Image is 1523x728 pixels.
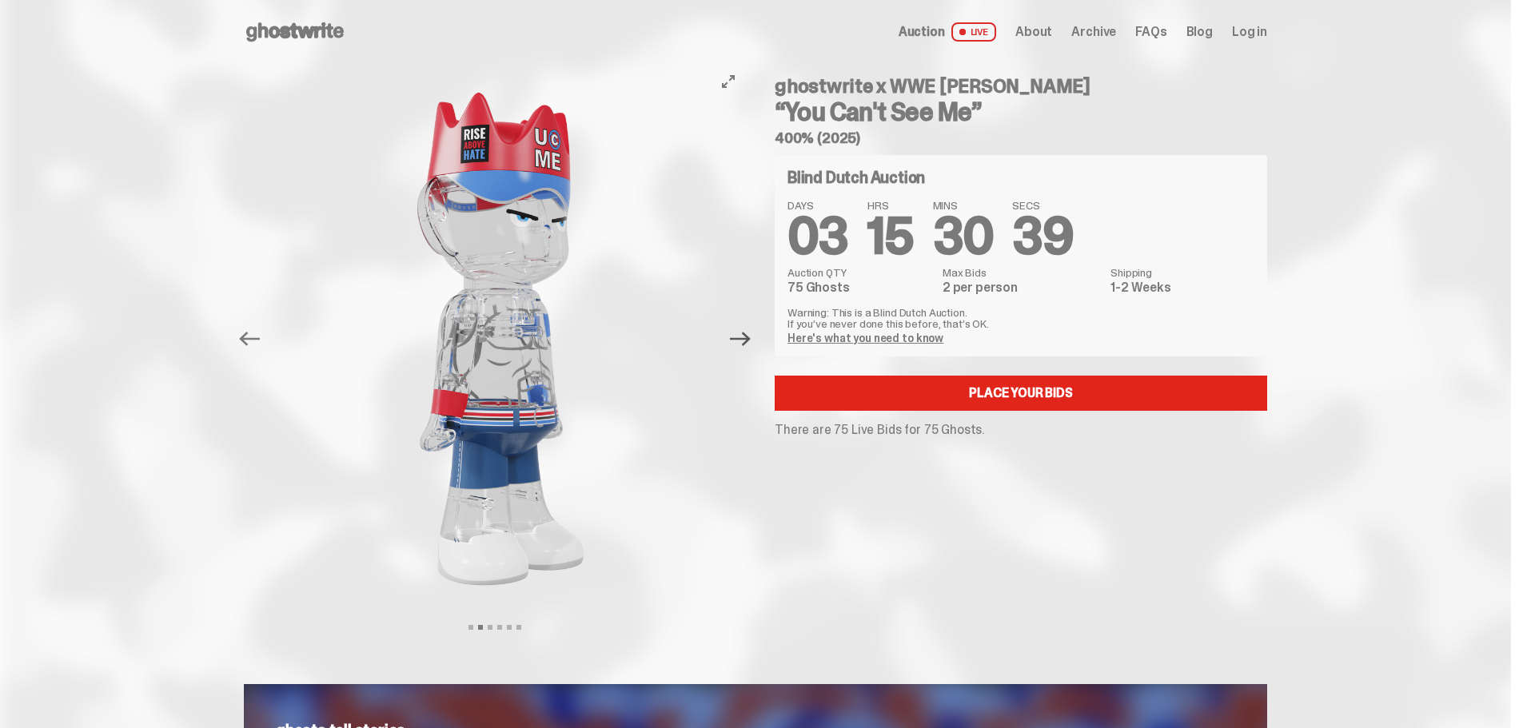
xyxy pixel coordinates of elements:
[516,625,521,630] button: View slide 6
[1135,26,1166,38] a: FAQs
[775,131,1267,145] h5: 400% (2025)
[933,203,994,269] span: 30
[943,267,1101,278] dt: Max Bids
[951,22,997,42] span: LIVE
[787,200,848,211] span: DAYS
[1110,281,1254,294] dd: 1-2 Weeks
[943,281,1101,294] dd: 2 per person
[232,321,267,356] button: Previous
[787,169,925,185] h4: Blind Dutch Auction
[1012,203,1073,269] span: 39
[899,26,945,38] span: Auction
[867,200,914,211] span: HRS
[899,22,996,42] a: Auction LIVE
[787,307,1254,329] p: Warning: This is a Blind Dutch Auction. If you’ve never done this before, that’s OK.
[1015,26,1052,38] a: About
[775,424,1267,436] p: There are 75 Live Bids for 75 Ghosts.
[1071,26,1116,38] a: Archive
[867,203,914,269] span: 15
[488,625,492,630] button: View slide 3
[787,331,943,345] a: Here's what you need to know
[775,376,1267,411] a: Place your Bids
[478,625,483,630] button: View slide 2
[787,203,848,269] span: 03
[933,200,994,211] span: MINS
[468,625,473,630] button: View slide 1
[497,625,502,630] button: View slide 4
[787,281,933,294] dd: 75 Ghosts
[507,625,512,630] button: View slide 5
[1186,26,1213,38] a: Blog
[1110,267,1254,278] dt: Shipping
[1012,200,1073,211] span: SECS
[719,72,738,91] button: View full-screen
[281,64,720,614] img: John_Cena_Hero_3.png
[723,321,758,356] button: Next
[1232,26,1267,38] a: Log in
[775,77,1267,96] h4: ghostwrite x WWE [PERSON_NAME]
[787,267,933,278] dt: Auction QTY
[775,99,1267,125] h3: “You Can't See Me”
